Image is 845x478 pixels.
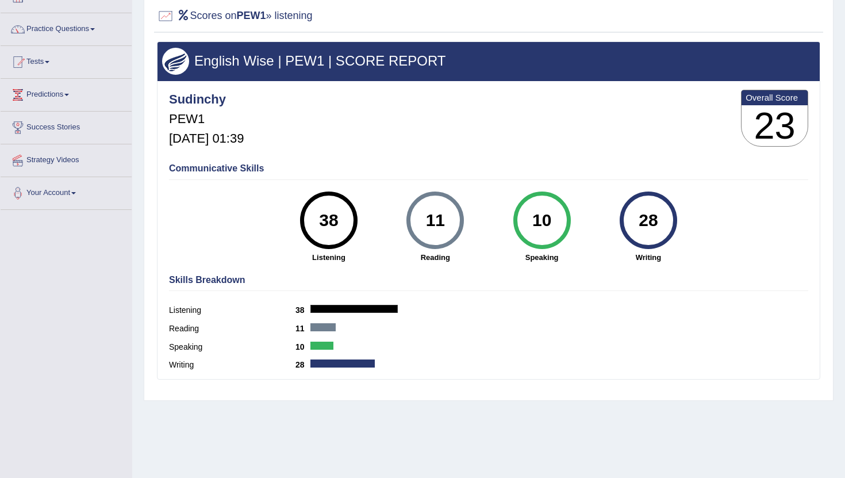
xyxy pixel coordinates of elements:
[169,323,295,335] label: Reading
[388,252,483,263] strong: Reading
[169,112,244,126] h5: PEW1
[295,342,310,351] b: 10
[627,196,669,244] div: 28
[1,46,132,75] a: Tests
[169,275,808,285] h4: Skills Breakdown
[169,132,244,146] h5: [DATE] 01:39
[169,304,295,316] label: Listening
[742,105,808,147] h3: 23
[169,93,244,106] h4: Sudinchy
[162,53,815,68] h3: English Wise | PEW1 | SCORE REPORT
[281,252,376,263] strong: Listening
[295,324,310,333] b: 11
[1,112,132,140] a: Success Stories
[521,196,563,244] div: 10
[746,93,804,102] b: Overall Score
[601,252,696,263] strong: Writing
[157,7,313,25] h2: Scores on » listening
[1,13,132,42] a: Practice Questions
[295,305,310,315] b: 38
[308,196,349,244] div: 38
[162,48,189,75] img: wings.png
[494,252,589,263] strong: Speaking
[169,359,295,371] label: Writing
[169,341,295,353] label: Speaking
[169,163,808,174] h4: Communicative Skills
[295,360,310,369] b: 28
[1,177,132,206] a: Your Account
[414,196,456,244] div: 11
[1,144,132,173] a: Strategy Videos
[1,79,132,108] a: Predictions
[237,10,266,21] b: PEW1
